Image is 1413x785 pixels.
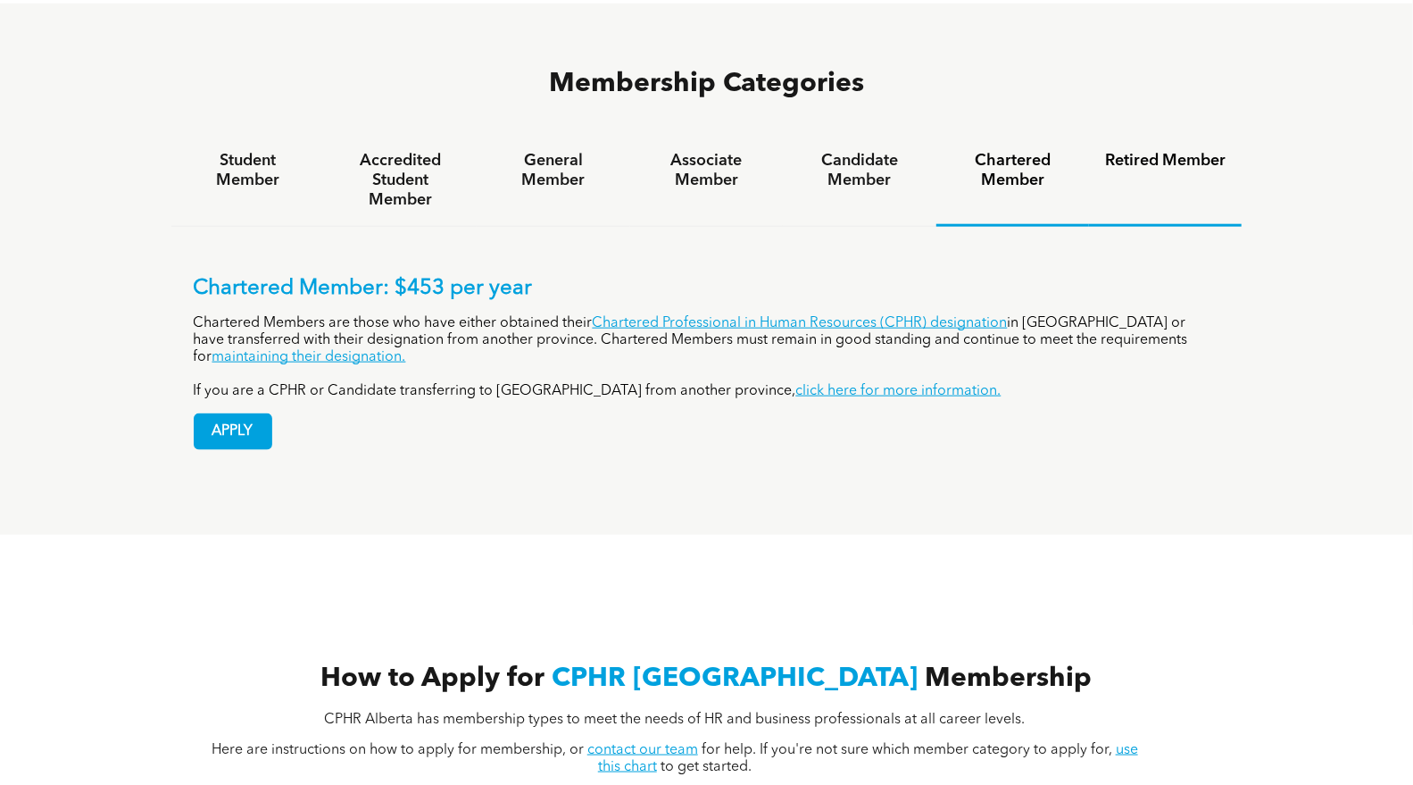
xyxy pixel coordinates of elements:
[661,760,752,774] span: to get started.
[952,151,1073,190] h4: Chartered Member
[646,151,767,190] h4: Associate Member
[598,743,1138,774] a: use this chart
[799,151,919,190] h4: Candidate Member
[194,276,1220,302] p: Chartered Member: $453 per year
[195,414,271,449] span: APPLY
[493,151,613,190] h4: General Member
[194,383,1220,400] p: If you are a CPHR or Candidate transferring to [GEOGRAPHIC_DATA] from another province,
[194,315,1220,366] p: Chartered Members are those who have either obtained their in [GEOGRAPHIC_DATA] or have transferr...
[324,713,1025,727] span: CPHR Alberta has membership types to meet the needs of HR and business professionals at all caree...
[796,384,1002,398] a: click here for more information.
[926,665,1093,692] span: Membership
[587,743,698,757] a: contact our team
[187,151,308,190] h4: Student Member
[212,743,584,757] span: Here are instructions on how to apply for membership, or
[212,350,406,364] a: maintaining their designation.
[194,413,272,450] a: APPLY
[340,151,461,210] h4: Accredited Student Member
[549,71,864,97] span: Membership Categories
[1105,151,1226,171] h4: Retired Member
[321,665,545,692] span: How to Apply for
[553,665,918,692] span: CPHR [GEOGRAPHIC_DATA]
[593,316,1008,330] a: Chartered Professional in Human Resources (CPHR) designation
[702,743,1112,757] span: for help. If you're not sure which member category to apply for,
